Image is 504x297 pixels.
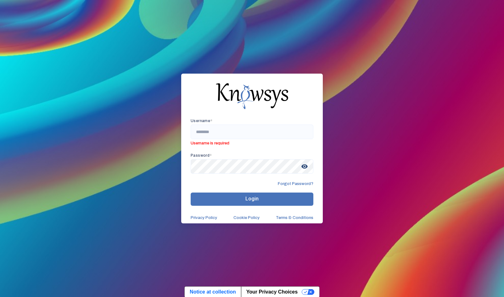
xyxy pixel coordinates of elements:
[191,119,213,123] app-required-indication: Username
[245,196,259,202] span: Login
[276,215,313,220] a: Terms & Conditions
[299,161,310,172] span: visibility
[233,215,260,220] a: Cookie Policy
[278,181,313,186] span: Forgot Password?
[191,193,313,206] button: Login
[191,153,212,158] app-required-indication: Password
[191,139,313,146] span: Username is required
[191,215,217,220] a: Privacy Policy
[216,83,288,109] img: knowsys-logo.png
